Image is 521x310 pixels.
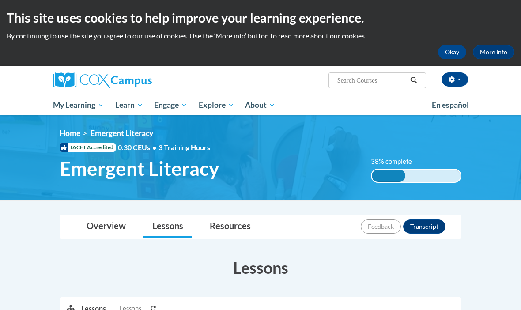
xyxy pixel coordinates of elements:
span: My Learning [53,100,104,110]
button: Okay [438,45,466,59]
span: Emergent Literacy [91,129,153,138]
button: Transcript [403,219,445,234]
a: En español [426,96,475,114]
button: Search [407,75,420,86]
a: My Learning [47,95,109,115]
a: Learn [109,95,149,115]
h3: Lessons [60,257,461,279]
a: Resources [201,215,260,238]
a: About [240,95,281,115]
label: 38% complete [371,157,422,166]
span: IACET Accredited [60,143,116,152]
a: Engage [148,95,193,115]
span: Engage [154,100,187,110]
span: Learn [115,100,143,110]
span: 3 Training Hours [159,143,210,151]
a: Explore [193,95,240,115]
h2: This site uses cookies to help improve your learning experience. [7,9,514,26]
span: Emergent Literacy [60,157,219,180]
div: Main menu [46,95,475,115]
a: Lessons [143,215,192,238]
span: 0.30 CEUs [118,143,159,152]
a: More Info [473,45,514,59]
p: By continuing to use the site you agree to our use of cookies. Use the ‘More info’ button to read... [7,31,514,41]
span: Explore [199,100,234,110]
span: About [245,100,275,110]
a: Cox Campus [53,72,182,88]
span: En español [432,100,469,110]
button: Account Settings [442,72,468,87]
div: 38% complete [372,170,405,182]
a: Overview [78,215,135,238]
a: Home [60,129,80,138]
input: Search Courses [336,75,407,86]
span: • [152,143,156,151]
img: Cox Campus [53,72,152,88]
button: Feedback [361,219,401,234]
